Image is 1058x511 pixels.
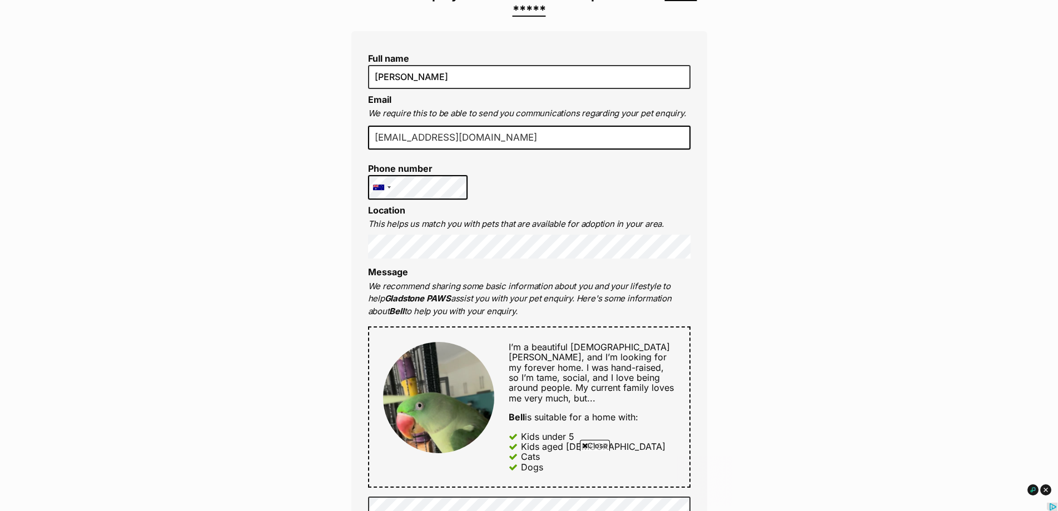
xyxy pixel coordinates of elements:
[368,107,691,120] p: We require this to be able to send you communications regarding your pet enquiry.
[521,441,665,452] div: Kids aged [DEMOGRAPHIC_DATA]
[1026,483,1040,497] img: info_dark.svg
[368,53,691,63] label: Full name
[521,431,574,441] div: Kids under 5
[368,163,468,173] label: Phone number
[509,341,674,404] span: I’m a beautiful [DEMOGRAPHIC_DATA] [PERSON_NAME], and I’m looking for my forever home. I was hand...
[580,440,610,451] span: Close
[1039,483,1052,497] img: close_dark.svg
[389,306,404,316] strong: Bell
[368,65,691,88] input: E.g. Jimmy Chew
[509,411,525,423] strong: Bell
[368,205,405,216] label: Location
[385,293,451,304] strong: Gladstone PAWS
[368,94,391,105] label: Email
[368,266,408,277] label: Message
[368,218,691,231] p: This helps us match you with pets that are available for adoption in your area.
[368,280,691,318] p: We recommend sharing some basic information about you and your lifestyle to help assist you with ...
[369,176,394,199] div: Australia: +61
[509,412,675,422] div: is suitable for a home with:
[383,342,494,453] img: Bell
